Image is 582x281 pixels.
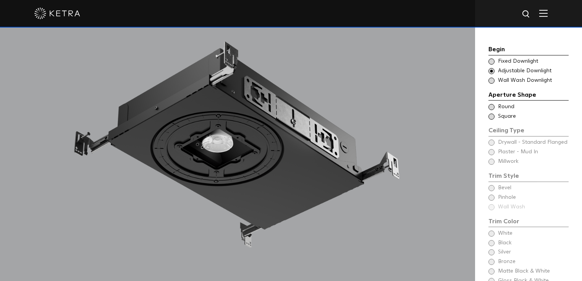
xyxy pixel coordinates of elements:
[522,10,531,19] img: search icon
[498,103,568,111] span: Round
[498,58,568,65] span: Fixed Downlight
[488,45,569,55] div: Begin
[498,67,568,75] span: Adjustable Downlight
[498,113,568,120] span: Square
[488,90,569,101] div: Aperture Shape
[539,10,548,17] img: Hamburger%20Nav.svg
[498,77,568,84] span: Wall Wash Downlight
[34,8,80,19] img: ketra-logo-2019-white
